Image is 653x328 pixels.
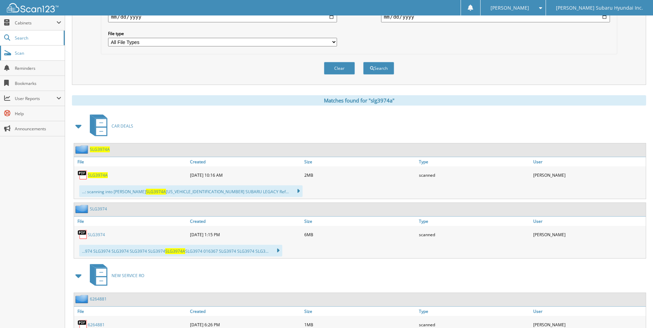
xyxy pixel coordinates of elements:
[188,307,303,316] a: Created
[7,3,59,12] img: scan123-logo-white.svg
[531,217,646,226] a: User
[303,307,417,316] a: Size
[417,157,531,166] a: Type
[303,217,417,226] a: Size
[363,62,394,75] button: Search
[556,6,643,10] span: [PERSON_NAME] Subaru Hyundai Inc.
[15,96,56,101] span: User Reports
[531,307,646,316] a: User
[75,205,90,213] img: folder2.png
[417,307,531,316] a: Type
[619,295,653,328] iframe: Chat Widget
[77,170,88,180] img: PDF.png
[381,11,610,22] input: end
[15,35,60,41] span: Search
[15,111,61,117] span: Help
[90,146,110,152] a: SLG3974A
[108,11,337,22] input: start
[491,6,529,10] span: [PERSON_NAME]
[303,168,417,182] div: 2MB
[88,232,105,238] a: SLG3974
[88,172,108,178] a: SLG3974A
[72,95,646,106] div: Matches found for "slg3974a"
[417,168,531,182] div: scanned
[112,123,133,129] span: CAR DEALS
[74,217,188,226] a: File
[531,228,646,241] div: [PERSON_NAME]
[79,245,282,256] div: ...974 SLG3974 SLG3974 SLG3974 SLG3974 SLG3974 016367 SLG3974 SLG3974 SLG3...
[15,65,61,71] span: Reminders
[112,273,144,278] span: NEW SERVICE RO
[15,20,56,26] span: Cabinets
[146,189,166,195] span: SLG3974A
[86,262,144,289] a: NEW SERVICE RO
[303,228,417,241] div: 6MB
[165,248,185,254] span: SLG3974A
[531,157,646,166] a: User
[188,217,303,226] a: Created
[324,62,355,75] button: Clear
[15,50,61,56] span: Scan
[15,126,61,132] span: Announcements
[303,157,417,166] a: Size
[417,228,531,241] div: scanned
[15,80,61,86] span: Bookmarks
[188,228,303,241] div: [DATE] 1:15 PM
[108,31,337,36] label: File type
[88,322,105,328] a: 6264881
[417,217,531,226] a: Type
[188,168,303,182] div: [DATE] 10:16 AM
[86,112,133,140] a: CAR DEALS
[79,185,303,197] div: ...: scanning into [PERSON_NAME] [US_VEHICLE_IDENTIFICATION_NUMBER] SUBARU LEGACY Ref...
[75,145,90,154] img: folder2.png
[90,206,107,212] a: SLG3974
[75,295,90,303] img: folder2.png
[77,229,88,240] img: PDF.png
[90,296,107,302] a: 6264881
[74,157,188,166] a: File
[531,168,646,182] div: [PERSON_NAME]
[74,307,188,316] a: File
[188,157,303,166] a: Created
